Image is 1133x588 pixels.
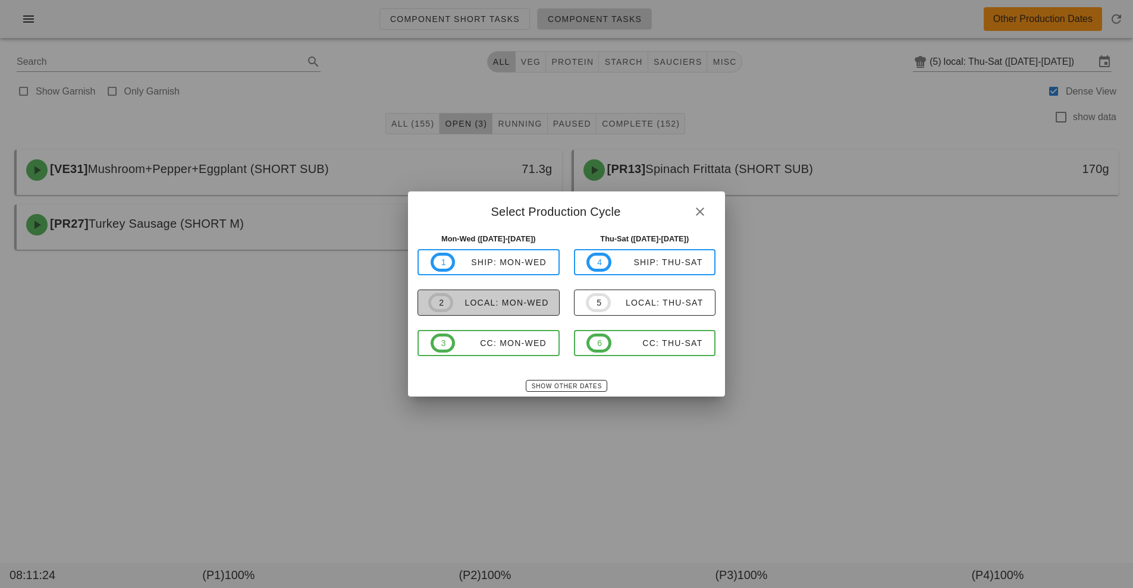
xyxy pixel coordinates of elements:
[526,380,607,392] button: Show Other Dates
[438,296,443,309] span: 2
[455,338,547,348] div: CC: Mon-Wed
[455,257,547,267] div: ship: Mon-Wed
[574,249,716,275] button: 4ship: Thu-Sat
[574,290,716,316] button: 5local: Thu-Sat
[441,337,445,350] span: 3
[611,257,703,267] div: ship: Thu-Sat
[611,338,703,348] div: CC: Thu-Sat
[600,234,689,243] strong: Thu-Sat ([DATE]-[DATE])
[611,298,704,307] div: local: Thu-Sat
[531,383,602,389] span: Show Other Dates
[597,256,601,269] span: 4
[408,191,725,228] div: Select Production Cycle
[574,330,716,356] button: 6CC: Thu-Sat
[597,337,601,350] span: 6
[453,298,549,307] div: local: Mon-Wed
[441,234,536,243] strong: Mon-Wed ([DATE]-[DATE])
[596,296,601,309] span: 5
[418,290,560,316] button: 2local: Mon-Wed
[441,256,445,269] span: 1
[418,330,560,356] button: 3CC: Mon-Wed
[418,249,560,275] button: 1ship: Mon-Wed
